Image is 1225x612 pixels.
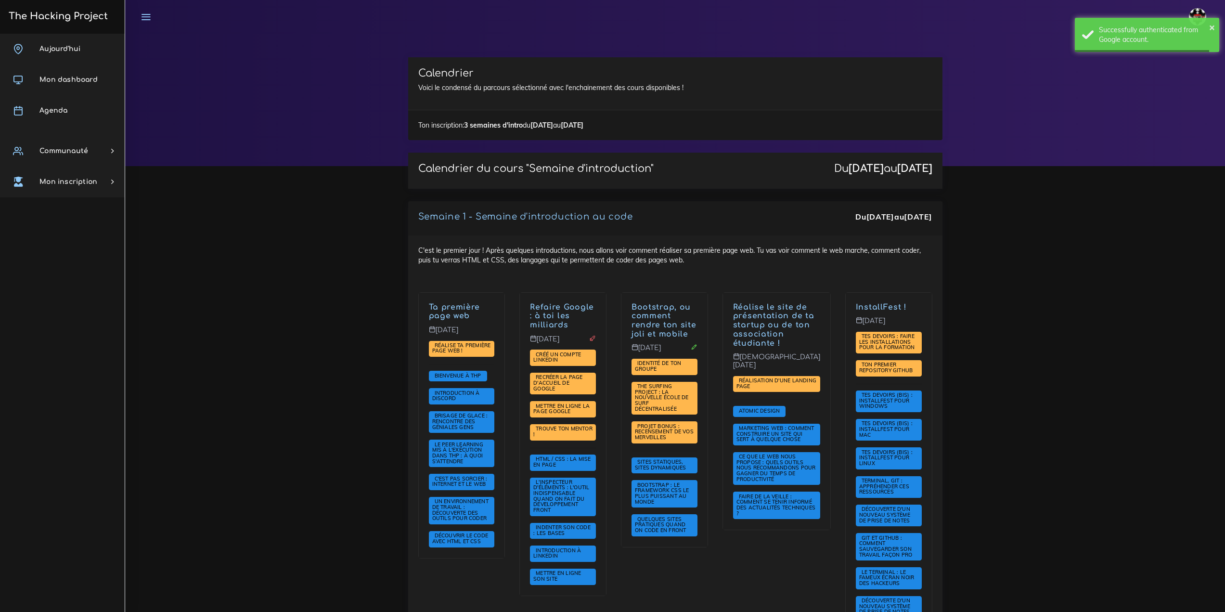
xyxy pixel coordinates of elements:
[533,426,593,438] a: Trouve ton mentor !
[533,403,590,416] a: Mettre en ligne la page Google
[859,534,915,558] span: Git et GitHub : comment sauvegarder son travail façon pro
[849,163,884,174] strong: [DATE]
[432,372,484,379] span: Bienvenue à THP
[589,335,596,342] i: Projet à rendre ce jour-là
[429,440,495,467] span: Nous verrons comment survivre avec notre pédagogie révolutionnaire
[533,479,589,513] span: L'inspecteur d'éléments : l'outil indispensable quand on fait du développement front
[530,523,596,539] span: Pourquoi et comment indenter son code ? Nous allons te montrer les astuces pour avoir du code lis...
[533,456,591,469] a: HTML / CSS : la mise en page
[39,45,80,52] span: Aujourd'hui
[632,359,697,375] span: Nous allons te demander d'imaginer l'univers autour de ton groupe de travail.
[39,178,97,185] span: Mon inscription
[432,476,489,488] a: C'est pas sorcier : internet et le web
[856,505,922,526] span: Nous allons te montrer une technique de prise de notes très efficace : Obsidian et le zettelkasten.
[429,497,495,524] span: Comment faire pour coder son premier programme ? Nous allons te montrer les outils pour pouvoir f...
[432,532,489,545] span: Découvrir le code avec HTML et CSS
[736,378,816,390] a: Réalisation d'une landing page
[856,360,922,377] span: Pour ce projet, nous allons te proposer d'utiliser ton nouveau terminal afin de faire marcher Git...
[418,83,932,92] p: Voici le condensé du parcours sélectionné avec l'enchainement des cours disponibles !
[429,303,495,321] p: C'est le premier jour ! Après quelques introductions, nous allons voir comment réaliser sa premiè...
[859,361,916,374] span: Ton premier repository GitHub
[855,211,932,222] div: Du au
[530,401,596,417] span: Utilise tout ce que tu as vu jusqu'à présent pour faire profiter à la terre entière de ton super ...
[429,341,495,357] span: Dans ce projet, nous te demanderons de coder ta première page web. Ce sera l'occasion d'appliquer...
[533,570,581,582] span: Mettre en ligne son site
[530,335,596,351] p: [DATE]
[39,147,88,155] span: Communauté
[1099,25,1212,45] div: Successfully authenticated from Google account.
[856,476,922,498] span: Nous allons t'expliquer comment appréhender ces puissants outils.
[561,121,583,130] strong: [DATE]
[429,388,495,404] span: Pour cette session, nous allons utiliser Discord, un puissant outil de gestion de communauté. Nou...
[859,478,909,495] a: Terminal, Git : appréhender ces ressources
[432,533,489,545] a: Découvrir le code avec HTML et CSS
[736,407,783,414] span: Atomic Design
[432,498,490,521] span: Un environnement de travail : découverte des outils pour coder
[632,344,697,359] p: [DATE]
[736,408,783,415] a: Atomic Design
[418,67,932,79] h3: Calendrier
[429,531,495,547] span: HTML et CSS permettent de réaliser une page web. Nous allons te montrer les bases qui te permettr...
[733,452,820,485] span: La première fois que j'ai découvert Zapier, ma vie a changé. Dans cette ressource, nous allons te...
[897,163,932,174] strong: [DATE]
[733,492,820,519] span: Maintenant que tu sais coder, nous allons te montrer quelques site sympathiques pour se tenir au ...
[533,403,590,415] span: Mettre en ligne la page Google
[856,391,922,412] span: Nous allons te montrer comment mettre en place WSL 2 sur ton ordinateur Windows 10. Ne le fait pa...
[530,478,596,516] span: Tu en as peut être déjà entendu parler : l'inspecteur d'éléments permet d'analyser chaque recoin ...
[733,303,814,348] a: Réalise le site de présentation de ta startup ou de ton association étudiante !
[530,373,596,394] span: L'intitulé du projet est simple, mais le projet sera plus dur qu'il n'y parait.
[418,163,654,175] p: Calendrier du cours "Semaine d'introduction"
[736,425,814,443] a: Marketing web : comment construire un site qui sert à quelque chose
[432,390,480,402] span: Introduction à Discord
[432,390,480,403] a: Introduction à Discord
[429,371,487,381] span: Salut à toi et bienvenue à The Hacking Project. Que tu sois avec nous pour 3 semaines, 12 semaine...
[859,477,909,495] span: Terminal, Git : appréhender ces ressources
[632,382,697,415] span: Tu vas devoir refaire la page d'accueil de The Surfing Project, une école de code décentralisée. ...
[635,360,681,372] span: Identité de ton groupe
[632,303,697,339] p: Après avoir vu comment faire ses première pages, nous allons te montrer Bootstrap, un puissant fr...
[635,423,694,441] a: PROJET BONUS : recensement de vos merveilles
[859,391,913,409] span: Tes devoirs (bis) : Installfest pour Windows
[859,420,913,438] a: Tes devoirs (bis) : Installfest pour MAC
[530,303,596,330] p: C'est l'heure de ton premier véritable projet ! Tu vas recréer la très célèbre page d'accueil de ...
[632,303,696,339] a: Bootstrap, ou comment rendre ton site joli et mobile
[859,569,915,587] a: Le terminal : le fameux écran noir des hackeurs
[429,474,495,490] span: Nous allons voir ensemble comment internet marche, et comment fonctionne une page web quand tu cl...
[635,482,689,506] a: Bootstrap : le framework CSS le plus puissant au monde
[1209,22,1215,32] button: ×
[856,332,922,353] span: Nous allons te donner des devoirs pour le weekend : faire en sorte que ton ordinateur soit prêt p...
[432,342,491,355] a: Réalise ta première page web !
[736,493,815,517] span: Faire de la veille : comment se tenir informé des actualités techniques ?
[533,570,581,583] a: Mettre en ligne son site
[530,546,596,562] span: Cette ressource te donnera les bases pour comprendre LinkedIn, un puissant outil professionnel.
[736,494,815,517] a: Faire de la veille : comment se tenir informé des actualités techniques ?
[859,362,916,374] a: Ton premier repository GitHub
[429,326,495,341] p: [DATE]
[632,421,697,443] span: Ce projet vise à souder la communauté en faisant profiter au plus grand nombre de vos projets.
[859,449,913,467] span: Tes devoirs (bis) : Installfest pour Linux
[1189,8,1206,26] img: avatar
[635,516,688,534] span: Quelques sites pratiques quand on code en front
[859,506,913,523] span: Découverte d'un nouveau système de prise de notes
[533,479,589,514] a: L'inspecteur d'éléments : l'outil indispensable quand on fait du développement front
[432,412,488,430] span: Brisage de glace : rencontre des géniales gens
[635,459,688,471] a: Sites statiques, sites dynamiques
[408,110,942,140] div: Ton inscription: du au
[635,360,681,373] a: Identité de ton groupe
[635,383,689,412] a: The Surfing Project : la nouvelle école de surf décentralisée
[533,456,591,468] span: HTML / CSS : la mise en page
[432,441,483,465] span: Le Peer learning mis à l'exécution dans THP : à quoi s'attendre
[856,317,922,332] p: [DATE]
[635,482,689,505] span: Bootstrap : le framework CSS le plus puissant au monde
[632,514,697,536] span: Pour avoir des sites jolis, ce n'est pas que du bon sens et du feeling. Il suffit d'utiliser quel...
[533,524,591,537] a: Indenter son code : les bases
[733,424,820,445] span: Marketing web : comment construire un site qui sert à quelque chose
[736,454,816,482] a: Ce que le web nous propose : quels outils nous recommandons pour gagner du temps de productivité
[733,303,820,348] p: Et voilà ! Nous te donnerons les astuces marketing pour bien savoir vendre un concept ou une idée...
[632,480,697,508] span: Tu vas voir comment faire marcher Bootstrap, le framework CSS le plus populaire au monde qui te p...
[530,350,596,366] span: Dans ce projet, tu vas mettre en place un compte LinkedIn et le préparer pour ta future vie.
